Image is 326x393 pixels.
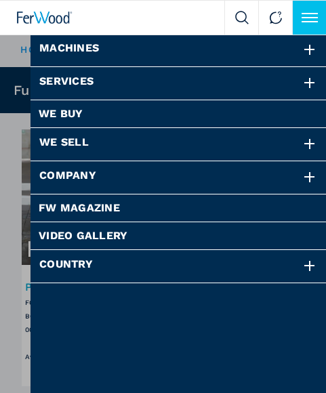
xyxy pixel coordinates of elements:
div: Machines [30,34,326,66]
button: Click to toggle menu [292,1,326,35]
a: We buy [39,108,318,119]
div: Country [30,250,326,283]
div: Company [30,161,326,194]
img: Search [235,11,249,24]
img: Contact us [269,11,283,24]
a: Video Gallery [39,230,318,241]
a: FW Magazine [39,203,318,213]
div: We sell [30,128,326,161]
img: Ferwood [17,12,73,24]
div: Services [30,67,326,100]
